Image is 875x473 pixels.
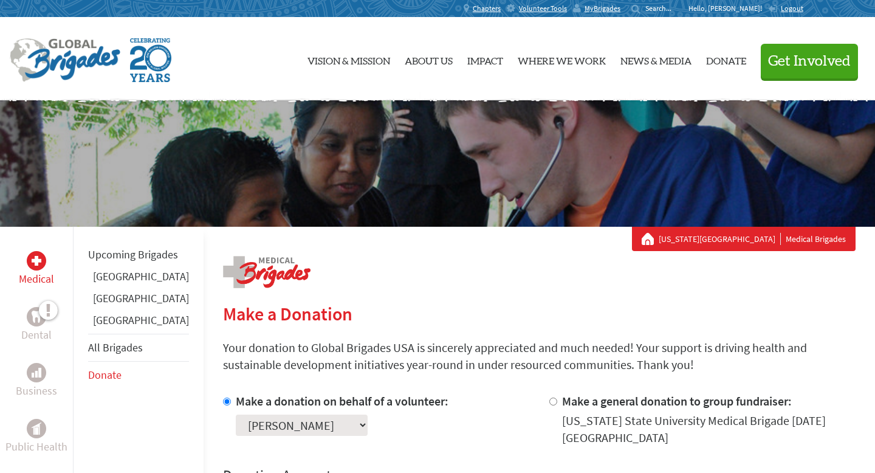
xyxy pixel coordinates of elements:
img: Medical [32,256,41,266]
span: Chapters [473,4,501,13]
a: Upcoming Brigades [88,247,178,261]
a: News & Media [620,27,691,91]
a: Impact [467,27,503,91]
div: Medical [27,251,46,271]
span: MyBrigades [585,4,620,13]
p: Hello, [PERSON_NAME]! [688,4,768,13]
span: Get Involved [768,54,851,69]
img: logo-medical.png [223,256,311,288]
h2: Make a Donation [223,303,856,325]
p: Medical [19,271,54,288]
label: Make a general donation to group fundraiser: [562,393,792,409]
div: Business [27,363,46,382]
img: Global Brigades Celebrating 20 Years [130,38,171,82]
li: All Brigades [88,334,189,362]
img: Public Health [32,423,41,435]
a: Logout [768,4,803,13]
p: Dental [21,326,52,344]
a: Public HealthPublic Health [5,419,67,455]
span: Volunteer Tools [519,4,567,13]
a: [GEOGRAPHIC_DATA] [93,313,189,327]
img: Dental [32,311,41,322]
a: [GEOGRAPHIC_DATA] [93,291,189,305]
a: About Us [405,27,453,91]
a: Vision & Mission [307,27,390,91]
input: Search... [645,4,680,13]
p: Business [16,382,57,399]
a: MedicalMedical [19,251,54,288]
a: Where We Work [518,27,606,91]
a: [GEOGRAPHIC_DATA] [93,269,189,283]
a: All Brigades [88,340,143,354]
a: BusinessBusiness [16,363,57,399]
a: [US_STATE][GEOGRAPHIC_DATA] [659,233,781,245]
li: Panama [88,312,189,334]
a: Donate [88,368,122,382]
img: Global Brigades Logo [10,38,120,82]
span: Logout [781,4,803,13]
img: Business [32,368,41,378]
button: Get Involved [761,44,858,78]
p: Your donation to Global Brigades USA is sincerely appreciated and much needed! Your support is dr... [223,339,856,373]
div: Public Health [27,419,46,438]
div: Medical Brigades [642,233,846,245]
a: Donate [706,27,746,91]
label: Make a donation on behalf of a volunteer: [236,393,448,409]
p: Public Health [5,438,67,455]
div: [US_STATE] State University Medical Brigade [DATE] [GEOGRAPHIC_DATA] [562,412,856,446]
li: Donate [88,362,189,388]
li: Ghana [88,268,189,290]
li: Upcoming Brigades [88,241,189,268]
a: DentalDental [21,307,52,344]
li: Guatemala [88,290,189,312]
div: Dental [27,307,46,326]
